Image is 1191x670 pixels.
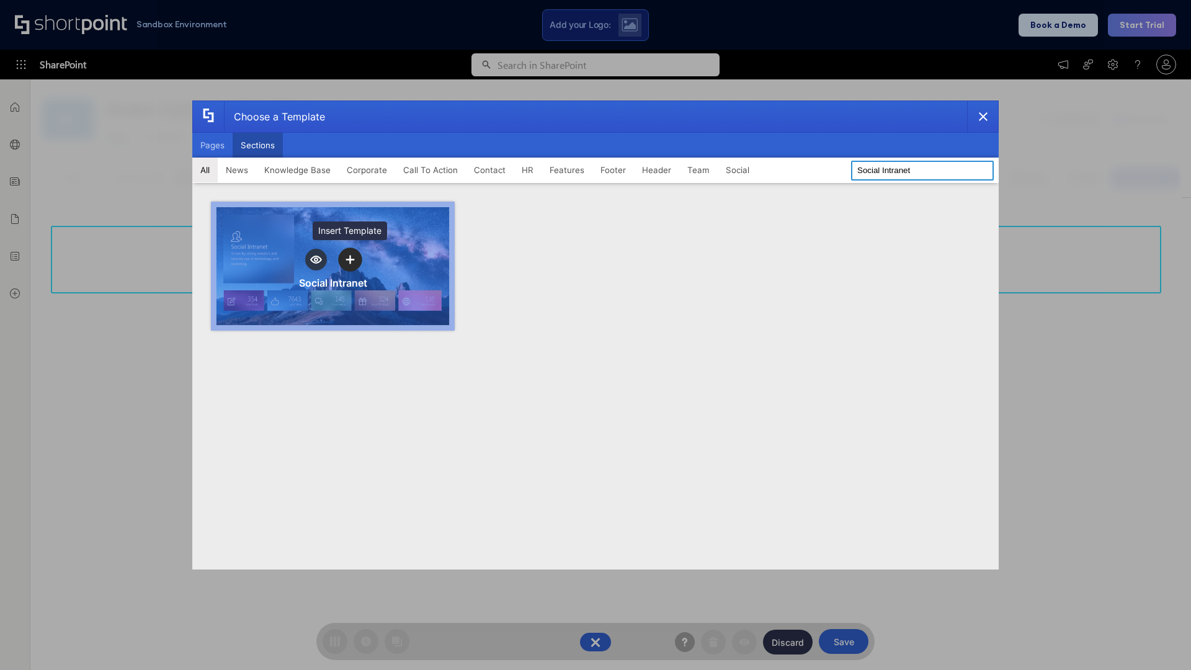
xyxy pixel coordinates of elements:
iframe: Chat Widget [1129,610,1191,670]
button: News [218,158,256,182]
button: Pages [192,133,233,158]
button: All [192,158,218,182]
button: Contact [466,158,514,182]
div: Choose a Template [224,101,325,132]
button: Social [718,158,757,182]
button: Features [542,158,592,182]
button: Footer [592,158,634,182]
button: Header [634,158,679,182]
button: Team [679,158,718,182]
button: Corporate [339,158,395,182]
button: Knowledge Base [256,158,339,182]
div: template selector [192,100,999,569]
button: HR [514,158,542,182]
button: Sections [233,133,283,158]
input: Search [851,161,994,181]
div: Social Intranet [299,277,367,289]
button: Call To Action [395,158,466,182]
